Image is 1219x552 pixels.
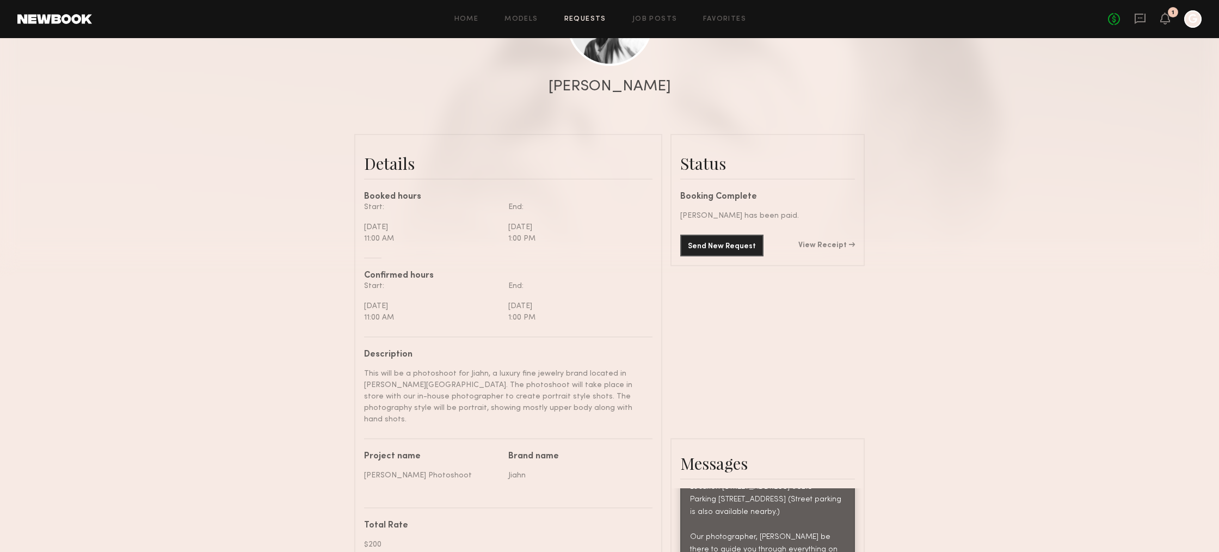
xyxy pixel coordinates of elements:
div: [PERSON_NAME] [549,79,671,94]
div: [DATE] [364,300,500,312]
div: [PERSON_NAME] has been paid. [680,210,855,222]
div: Booking Complete [680,193,855,201]
div: This will be a photoshoot for Jiahn, a luxury fine jewelry brand located in [PERSON_NAME][GEOGRAP... [364,368,644,425]
div: Brand name [508,452,644,461]
a: Models [504,16,538,23]
a: Home [454,16,479,23]
div: End: [508,201,644,213]
div: Start: [364,201,500,213]
div: [DATE] [508,222,644,233]
div: Start: [364,280,500,292]
div: [PERSON_NAME] Photoshoot [364,470,500,481]
button: Send New Request [680,235,764,256]
div: Status [680,152,855,174]
div: 11:00 AM [364,233,500,244]
div: $200 [364,539,644,550]
div: 1:00 PM [508,312,644,323]
div: Details [364,152,652,174]
a: G [1184,10,1202,28]
div: End: [508,280,644,292]
a: Requests [564,16,606,23]
div: 11:00 AM [364,312,500,323]
div: Description [364,351,644,359]
a: Job Posts [632,16,678,23]
div: 1:00 PM [508,233,644,244]
a: Favorites [703,16,746,23]
div: Messages [680,452,855,474]
div: [DATE] [508,300,644,312]
div: Confirmed hours [364,272,652,280]
div: [DATE] [364,222,500,233]
div: 1 [1172,10,1174,16]
div: Project name [364,452,500,461]
div: Jiahn [508,470,644,481]
div: Booked hours [364,193,652,201]
div: Total Rate [364,522,644,530]
a: View Receipt [798,242,855,249]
